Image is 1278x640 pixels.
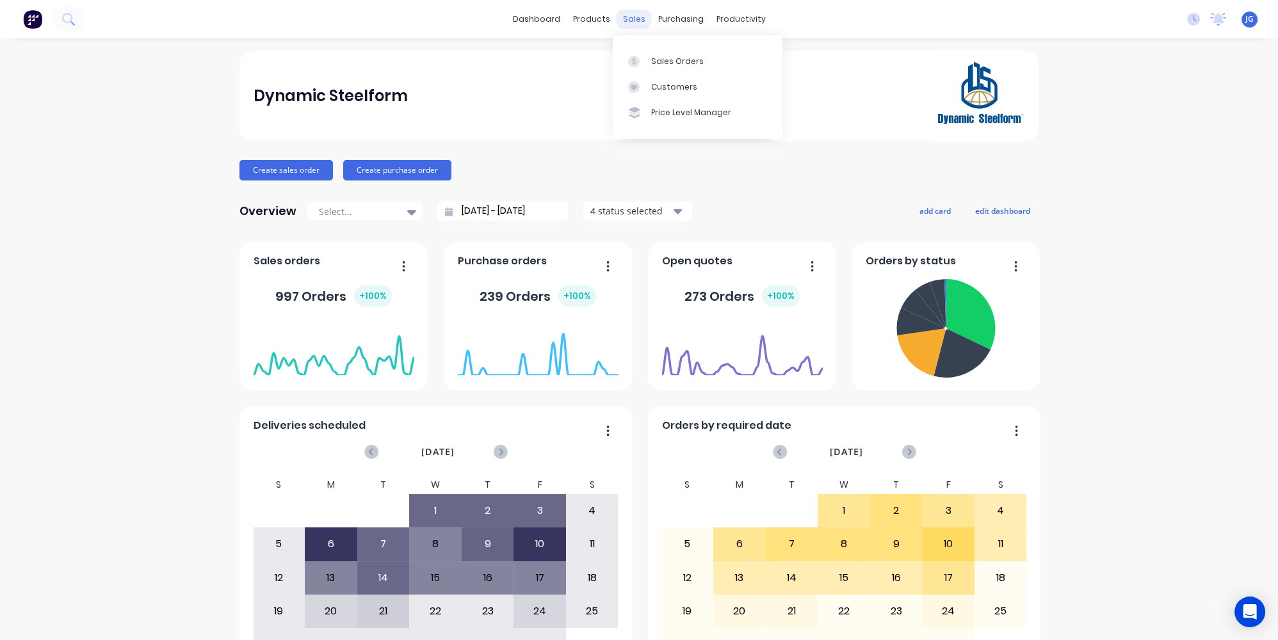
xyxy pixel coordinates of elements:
[567,595,618,627] div: 25
[922,476,975,494] div: F
[254,418,366,433] span: Deliveries scheduled
[357,476,410,494] div: T
[354,285,392,307] div: + 100 %
[567,562,618,594] div: 18
[661,476,714,494] div: S
[818,495,870,527] div: 1
[409,476,462,494] div: W
[766,528,818,560] div: 7
[923,562,974,594] div: 17
[254,562,305,594] div: 12
[514,595,565,627] div: 24
[662,562,713,594] div: 12
[651,81,697,93] div: Customers
[818,476,870,494] div: W
[480,285,596,307] div: 239 Orders
[1234,596,1265,627] div: Open Intercom Messenger
[239,198,296,224] div: Overview
[253,476,305,494] div: S
[617,10,652,29] div: sales
[766,476,818,494] div: T
[866,253,956,269] span: Orders by status
[305,476,357,494] div: M
[421,445,455,459] span: [DATE]
[710,10,772,29] div: productivity
[967,202,1039,219] button: edit dashboard
[558,285,596,307] div: + 100 %
[254,83,408,109] div: Dynamic Steelform
[766,595,818,627] div: 21
[254,528,305,560] div: 5
[818,595,870,627] div: 22
[935,50,1024,142] img: Dynamic Steelform
[23,10,42,29] img: Factory
[975,476,1027,494] div: S
[583,202,692,221] button: 4 status selected
[410,495,461,527] div: 1
[462,528,514,560] div: 9
[613,74,782,100] a: Customers
[514,528,565,560] div: 10
[662,595,713,627] div: 19
[713,476,766,494] div: M
[410,595,461,627] div: 22
[714,562,765,594] div: 13
[975,595,1026,627] div: 25
[684,285,800,307] div: 273 Orders
[462,495,514,527] div: 2
[613,48,782,74] a: Sales Orders
[652,10,710,29] div: purchasing
[462,562,514,594] div: 16
[458,253,547,269] span: Purchase orders
[567,10,617,29] div: products
[762,285,800,307] div: + 100 %
[870,476,923,494] div: T
[651,56,704,67] div: Sales Orders
[514,495,565,527] div: 3
[410,562,461,594] div: 15
[818,528,870,560] div: 8
[358,562,409,594] div: 14
[343,160,451,180] button: Create purchase order
[714,595,765,627] div: 20
[714,528,765,560] div: 6
[506,10,567,29] a: dashboard
[766,562,818,594] div: 14
[923,528,974,560] div: 10
[567,495,618,527] div: 4
[975,562,1026,594] div: 18
[975,495,1026,527] div: 4
[923,595,974,627] div: 24
[358,595,409,627] div: 21
[1245,13,1254,25] span: JG
[871,595,922,627] div: 23
[871,528,922,560] div: 9
[613,100,782,125] a: Price Level Manager
[975,528,1026,560] div: 11
[818,562,870,594] div: 15
[662,528,713,560] div: 5
[305,562,357,594] div: 13
[305,528,357,560] div: 6
[651,107,731,118] div: Price Level Manager
[923,495,974,527] div: 3
[514,476,566,494] div: F
[830,445,863,459] span: [DATE]
[514,562,565,594] div: 17
[566,476,619,494] div: S
[911,202,959,219] button: add card
[305,595,357,627] div: 20
[871,562,922,594] div: 16
[462,595,514,627] div: 23
[358,528,409,560] div: 7
[254,595,305,627] div: 19
[662,253,732,269] span: Open quotes
[239,160,333,180] button: Create sales order
[871,495,922,527] div: 2
[410,528,461,560] div: 8
[567,528,618,560] div: 11
[462,476,514,494] div: T
[590,204,671,218] div: 4 status selected
[275,285,392,307] div: 997 Orders
[254,253,320,269] span: Sales orders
